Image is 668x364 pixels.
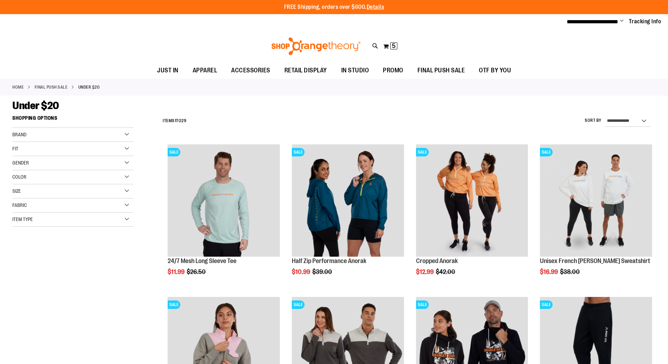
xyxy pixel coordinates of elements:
div: product [536,141,656,293]
span: $26.50 [187,268,207,275]
span: SALE [292,148,305,156]
span: 29 [181,118,186,123]
span: $10.99 [292,268,311,275]
span: Under $20 [12,100,59,112]
span: Brand [12,132,26,137]
span: JUST IN [157,62,179,78]
a: Half Zip Performance AnorakSALE [292,144,404,258]
span: $12.99 [416,268,435,275]
a: 24/7 Mesh Long Sleeve Tee [168,257,236,264]
span: $11.99 [168,268,186,275]
span: OTF BY YOU [479,62,511,78]
strong: Under $20 [78,84,100,90]
span: SALE [416,300,429,309]
div: product [288,141,408,293]
a: Cropped Anorak primary imageSALE [416,144,528,258]
span: Fit [12,146,18,151]
span: $16.99 [540,268,559,275]
p: FREE Shipping, orders over $600. [284,3,384,11]
span: $39.00 [312,268,333,275]
span: IN STUDIO [341,62,369,78]
a: Unisex French [PERSON_NAME] Sweatshirt [540,257,650,264]
span: ACCESSORIES [231,62,270,78]
a: Unisex French Terry Crewneck Sweatshirt primary imageSALE [540,144,652,258]
img: Unisex French Terry Crewneck Sweatshirt primary image [540,144,652,257]
img: Cropped Anorak primary image [416,144,528,257]
strong: Shopping Options [12,112,133,128]
span: Item Type [12,216,33,222]
a: Details [367,4,384,10]
span: Gender [12,160,29,166]
a: Tracking Info [629,18,661,25]
span: 1 [175,118,176,123]
span: FINAL PUSH SALE [417,62,465,78]
div: product [164,141,283,293]
span: SALE [416,148,429,156]
span: 5 [392,42,396,49]
img: Shop Orangetheory [270,37,362,55]
img: Half Zip Performance Anorak [292,144,404,257]
h2: Items to [163,115,186,126]
span: Size [12,188,21,194]
a: Home [12,84,24,90]
span: Color [12,174,26,180]
a: FINAL PUSH SALE [35,84,68,90]
span: SALE [168,300,180,309]
span: Fabric [12,202,27,208]
img: Main Image of 1457095 [168,144,280,257]
span: SALE [540,148,553,156]
span: SALE [168,148,180,156]
span: APPAREL [193,62,217,78]
span: $42.00 [436,268,456,275]
a: Half Zip Performance Anorak [292,257,366,264]
a: Cropped Anorak [416,257,458,264]
span: PROMO [383,62,403,78]
a: Main Image of 1457095SALE [168,144,280,258]
span: SALE [292,300,305,309]
span: SALE [540,300,553,309]
button: Account menu [620,18,624,25]
div: product [413,141,532,293]
span: $38.00 [560,268,581,275]
span: RETAIL DISPLAY [284,62,327,78]
label: Sort By [585,118,602,124]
